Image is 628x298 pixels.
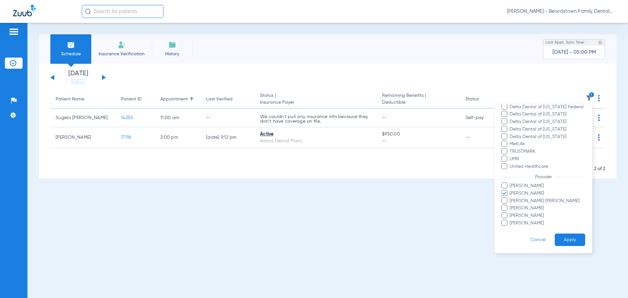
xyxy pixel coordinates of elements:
[509,183,585,189] span: [PERSON_NAME]
[509,133,585,140] span: Delta Dental of [US_STATE]
[509,212,585,219] span: [PERSON_NAME]
[509,156,585,163] span: UMR
[509,198,585,204] span: [PERSON_NAME] [PERSON_NAME]
[509,104,585,111] span: Delta Dental of [US_STATE] Federal
[509,126,585,133] span: Delta Dental of [US_STATE]
[521,234,555,246] button: Cancel
[555,234,585,246] button: Apply
[509,141,585,148] span: MetLife
[509,190,585,197] span: [PERSON_NAME]
[509,220,585,227] span: [PERSON_NAME]
[531,175,556,179] span: Provider
[509,205,585,212] span: [PERSON_NAME]
[509,163,585,170] span: United Healthcare
[509,118,585,125] span: Delta Dental of [US_STATE]
[509,111,585,118] span: Delta Dental of [US_STATE]
[509,148,585,155] span: TRUSTMARK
